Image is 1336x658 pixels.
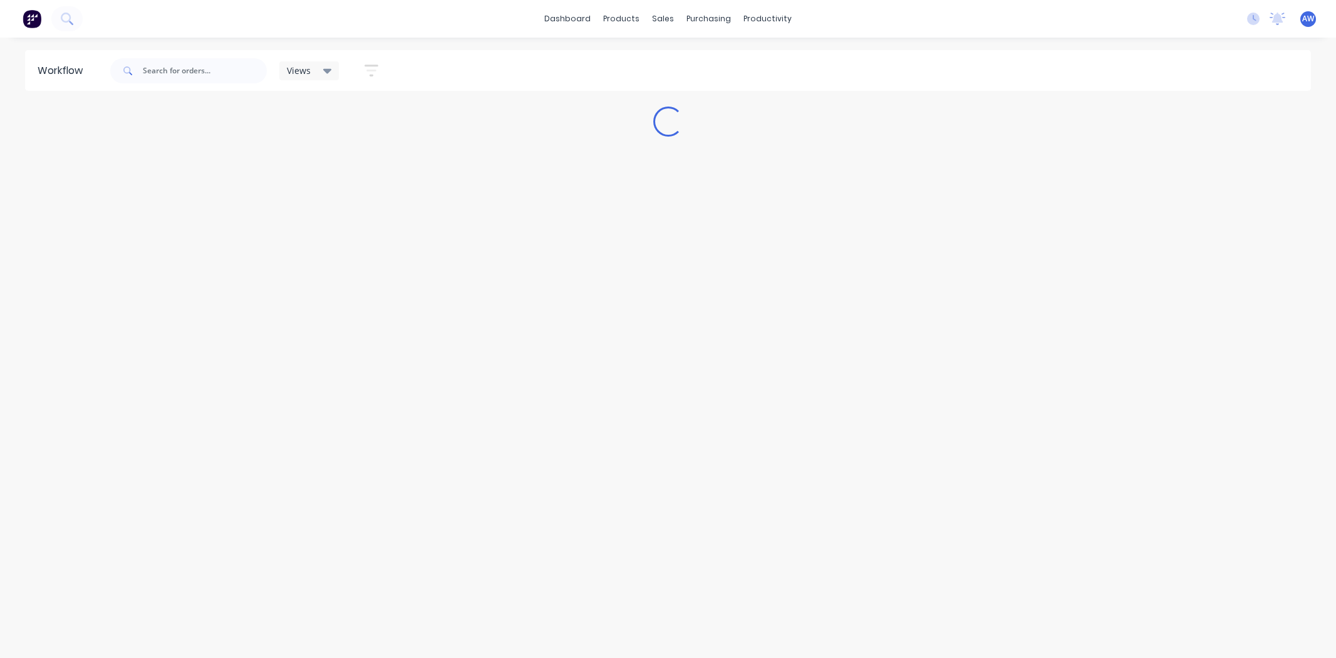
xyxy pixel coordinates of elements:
div: Workflow [38,63,89,78]
span: Views [287,64,311,77]
span: AW [1302,13,1314,24]
div: sales [646,9,680,28]
div: products [597,9,646,28]
div: productivity [737,9,798,28]
a: dashboard [538,9,597,28]
input: Search for orders... [143,58,267,83]
div: purchasing [680,9,737,28]
img: Factory [23,9,41,28]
